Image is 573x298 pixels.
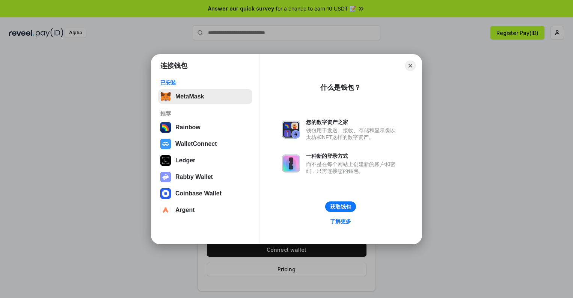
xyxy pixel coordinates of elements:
button: Close [405,61,416,71]
img: svg+xml,%3Csvg%20xmlns%3D%22http%3A%2F%2Fwww.w3.org%2F2000%2Fsvg%22%20fill%3D%22none%22%20viewBox... [282,121,300,139]
button: 获取钱包 [325,201,356,212]
button: WalletConnect [158,136,252,151]
div: 已安装 [160,79,250,86]
img: svg+xml,%3Csvg%20xmlns%3D%22http%3A%2F%2Fwww.w3.org%2F2000%2Fsvg%22%20width%3D%2228%22%20height%3... [160,155,171,166]
div: 获取钱包 [330,203,351,210]
div: Coinbase Wallet [175,190,222,197]
h1: 连接钱包 [160,61,187,70]
button: Argent [158,203,252,218]
button: Rainbow [158,120,252,135]
img: svg+xml,%3Csvg%20xmlns%3D%22http%3A%2F%2Fwww.w3.org%2F2000%2Fsvg%22%20fill%3D%22none%22%20viewBox... [282,154,300,172]
img: svg+xml,%3Csvg%20width%3D%22120%22%20height%3D%22120%22%20viewBox%3D%220%200%20120%20120%22%20fil... [160,122,171,133]
button: Ledger [158,153,252,168]
div: 推荐 [160,110,250,117]
img: svg+xml,%3Csvg%20width%3D%2228%22%20height%3D%2228%22%20viewBox%3D%220%200%2028%2028%22%20fill%3D... [160,139,171,149]
button: Rabby Wallet [158,169,252,185]
button: Coinbase Wallet [158,186,252,201]
div: WalletConnect [175,141,217,147]
div: Rabby Wallet [175,174,213,180]
div: 了解更多 [330,218,351,225]
div: 什么是钱包？ [320,83,361,92]
div: 一种新的登录方式 [306,153,399,159]
a: 了解更多 [326,216,356,226]
img: svg+xml,%3Csvg%20fill%3D%22none%22%20height%3D%2233%22%20viewBox%3D%220%200%2035%2033%22%20width%... [160,91,171,102]
img: svg+xml,%3Csvg%20xmlns%3D%22http%3A%2F%2Fwww.w3.org%2F2000%2Fsvg%22%20fill%3D%22none%22%20viewBox... [160,172,171,182]
div: MetaMask [175,93,204,100]
div: 钱包用于发送、接收、存储和显示像以太坊和NFT这样的数字资产。 [306,127,399,141]
div: Ledger [175,157,195,164]
div: 而不是在每个网站上创建新的账户和密码，只需连接您的钱包。 [306,161,399,174]
button: MetaMask [158,89,252,104]
div: Rainbow [175,124,201,131]
img: svg+xml,%3Csvg%20width%3D%2228%22%20height%3D%2228%22%20viewBox%3D%220%200%2028%2028%22%20fill%3D... [160,205,171,215]
img: svg+xml,%3Csvg%20width%3D%2228%22%20height%3D%2228%22%20viewBox%3D%220%200%2028%2028%22%20fill%3D... [160,188,171,199]
div: Argent [175,207,195,213]
div: 您的数字资产之家 [306,119,399,126]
